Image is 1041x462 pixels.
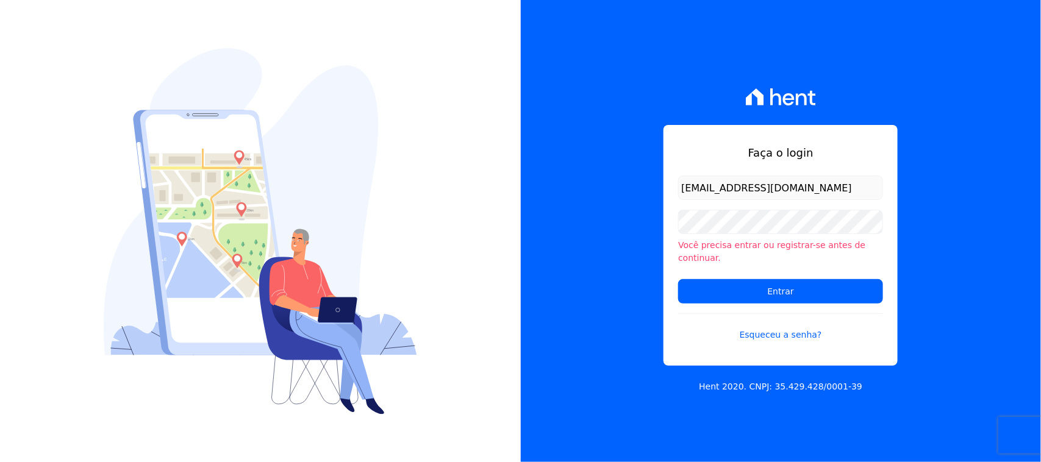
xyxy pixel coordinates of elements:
li: Você precisa entrar ou registrar-se antes de continuar. [678,239,883,265]
p: Hent 2020. CNPJ: 35.429.428/0001-39 [699,380,862,393]
input: Email [678,176,883,200]
h1: Faça o login [678,144,883,161]
input: Entrar [678,279,883,304]
a: Esqueceu a senha? [678,313,883,341]
img: Login [104,48,417,414]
